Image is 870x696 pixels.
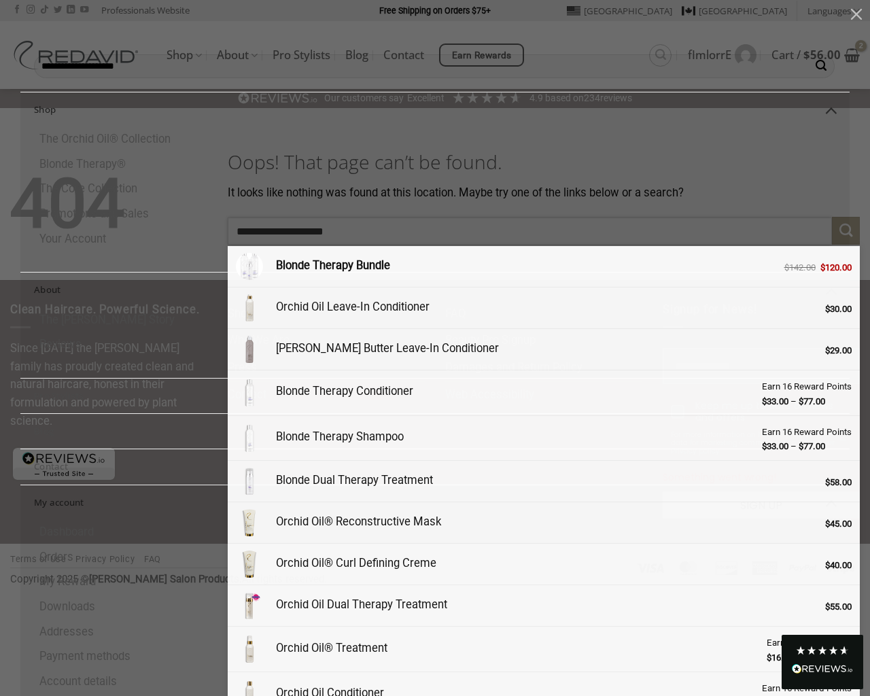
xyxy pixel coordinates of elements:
a: Downloads [26,595,850,620]
span: $ [825,602,830,612]
div: Orchid Oil® Treatment [270,640,763,658]
span: Earn 16 Reward Points [762,381,852,391]
bdi: 77.00 [799,396,825,406]
a: About [20,273,816,307]
img: REDAVID-Blonde-Therapy-Shampoo-for-Blonde-and-Highlightened-Hair-1-280x280.png [236,425,263,452]
span: $ [825,304,830,314]
span: $ [784,262,789,273]
span: – [790,396,797,406]
span: Earn 8 Reward Points [767,638,852,648]
img: REDAVID-Orchid-Oil-Treatment-90ml-1-280x280.png [236,636,263,663]
a: Account details [26,669,850,695]
span: Earn 16 Reward Points [762,427,852,437]
span: $ [825,560,830,570]
img: REDAVID-Orchid-Oil-Reconstructive-Mask-1-1-280x280.png [236,509,263,536]
div: Blonde Therapy Shampoo [270,428,758,447]
img: REDAVID-Blonde-Therapy-Conditioner-for-Blonde-and-Highlightened-Hair-1-280x280.png [236,379,263,406]
img: REDAVID-Shea-Butter-Leave-in-Conditioner-1-280x280.png [236,336,263,363]
span: $ [825,345,830,355]
a: Promotions and Sales [26,202,850,227]
span: $ [820,262,825,273]
span: $ [762,441,767,451]
img: Blonde-Therapy-Bundle-280x280.png [236,253,263,280]
a: Shop [20,92,816,127]
span: $ [762,396,767,406]
a: Blog [20,414,850,449]
img: REDAVID-Orchid-Oil-Dual-Therapy-1-280x280.png [236,592,263,619]
bdi: 58.00 [825,477,852,487]
div: Orchid Oil Leave-In Conditioner [270,298,821,317]
strong: Blonde Therapy Bundle [276,259,390,272]
a: Addresses [26,620,850,645]
bdi: 33.00 [762,441,788,451]
a: Payment methods [26,644,850,669]
div: [PERSON_NAME] Butter Leave-In Conditioner [270,340,821,358]
a: Your Account [26,227,850,252]
bdi: 45.00 [825,519,852,529]
span: Earn 16 Reward Points [762,683,852,693]
bdi: 142.00 [784,262,816,273]
a: Contact [20,449,850,484]
span: My account [34,495,84,510]
a: Reviews [26,332,850,358]
span: $ [825,519,830,529]
bdi: 120.00 [820,262,852,273]
div: Read All Reviews [792,661,853,679]
div: Blonde Therapy Conditioner [270,383,758,401]
a: My account [20,485,816,520]
a: The [PERSON_NAME] Story [26,308,850,333]
span: $ [767,652,771,663]
div: Blonde Dual Therapy Treatment [270,472,821,490]
button: Submit [810,54,833,78]
bdi: 29.00 [825,345,852,355]
a: The Orchid Oil® Collection [26,127,850,152]
bdi: 40.00 [825,560,852,570]
a: Orders [26,545,850,570]
span: – [790,441,797,451]
bdi: 16.00 [767,652,793,663]
a: Pro Stylists [20,379,850,413]
bdi: 55.00 [825,602,852,612]
bdi: 33.00 [762,396,788,406]
div: Orchid Oil® Curl Defining Creme [270,555,821,573]
bdi: 30.00 [825,304,852,314]
div: 4.8 Stars [795,645,850,656]
img: REDAVID-Blonde-Dual-Therapy-for-Blonde-and-Highlightened-Hair-1-280x280.png [236,468,263,495]
div: Read All Reviews [782,635,863,689]
a: Blonde Therapy® [26,152,850,177]
img: REDAVID-Orchid-Oil-Leave-In-Conditioner-1-280x280.png [236,294,263,321]
span: $ [825,477,830,487]
button: Toggle [816,96,846,123]
span: $ [799,441,803,451]
a: Dashboard [26,520,850,545]
span: $ [799,396,803,406]
div: Orchid Oil® Reconstructive Mask [270,513,821,532]
div: Orchid Oil Dual Therapy Treatment [270,596,821,614]
img: REDAVID-Orchid-Oil-Curl-Defining-Creme-1-1-280x280.png [236,551,263,578]
bdi: 77.00 [799,441,825,451]
a: My Reward [26,570,850,595]
a: The Core Collection [26,177,850,202]
img: REVIEWS.io [792,664,853,674]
